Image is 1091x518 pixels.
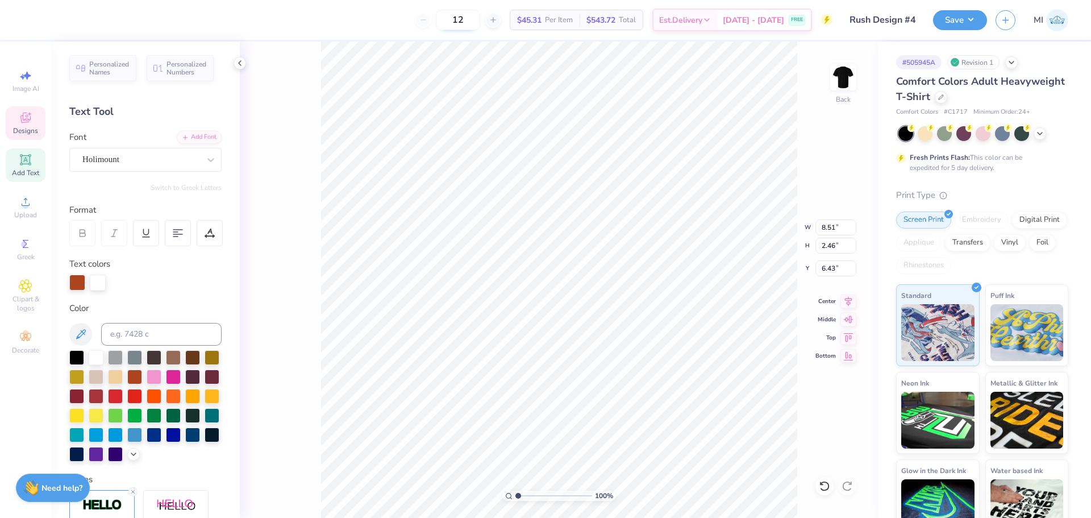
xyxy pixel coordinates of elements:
[896,107,938,117] span: Comfort Colors
[836,94,851,105] div: Back
[896,234,942,251] div: Applique
[990,304,1064,361] img: Puff Ink
[947,55,1000,69] div: Revision 1
[944,107,968,117] span: # C1717
[896,55,942,69] div: # 505945A
[901,377,929,389] span: Neon Ink
[815,316,836,324] span: Middle
[973,107,1030,117] span: Minimum Order: 24 +
[910,152,1050,173] div: This color can be expedited for 5 day delivery.
[841,9,925,31] input: Untitled Design
[82,499,122,512] img: Stroke
[69,131,86,144] label: Font
[595,491,613,501] span: 100 %
[1029,234,1056,251] div: Foil
[1034,9,1068,31] a: MI
[166,60,207,76] span: Personalized Numbers
[815,352,836,360] span: Bottom
[815,297,836,305] span: Center
[896,189,1068,202] div: Print Type
[545,14,573,26] span: Per Item
[896,74,1065,103] span: Comfort Colors Adult Heavyweight T-Shirt
[69,204,223,217] div: Format
[69,302,222,315] div: Color
[17,252,35,262] span: Greek
[13,126,38,135] span: Designs
[901,304,975,361] img: Standard
[586,14,615,26] span: $543.72
[6,295,45,313] span: Clipart & logos
[13,84,39,93] span: Image AI
[14,210,37,219] span: Upload
[945,234,990,251] div: Transfers
[933,10,987,30] button: Save
[12,168,39,177] span: Add Text
[896,212,951,229] div: Screen Print
[1012,212,1067,229] div: Digital Print
[896,257,951,274] div: Rhinestones
[151,183,222,192] button: Switch to Greek Letters
[990,465,1043,476] span: Water based Ink
[69,104,222,119] div: Text Tool
[990,392,1064,449] img: Metallic & Glitter Ink
[815,334,836,342] span: Top
[990,289,1014,301] span: Puff Ink
[12,346,39,355] span: Decorate
[723,14,784,26] span: [DATE] - [DATE]
[41,483,82,494] strong: Need help?
[156,499,196,513] img: Shadow
[955,212,1009,229] div: Embroidery
[1034,14,1043,27] span: MI
[517,14,542,26] span: $45.31
[436,10,480,30] input: – –
[177,131,222,144] div: Add Font
[69,258,110,271] label: Text colors
[619,14,636,26] span: Total
[659,14,702,26] span: Est. Delivery
[901,392,975,449] img: Neon Ink
[101,323,222,346] input: e.g. 7428 c
[901,465,966,476] span: Glow in the Dark Ink
[791,16,803,24] span: FREE
[994,234,1026,251] div: Vinyl
[89,60,130,76] span: Personalized Names
[832,66,855,89] img: Back
[1046,9,1068,31] img: Ma. Isabella Adad
[910,153,970,162] strong: Fresh Prints Flash:
[901,289,931,301] span: Standard
[69,473,222,486] div: Styles
[990,377,1057,389] span: Metallic & Glitter Ink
